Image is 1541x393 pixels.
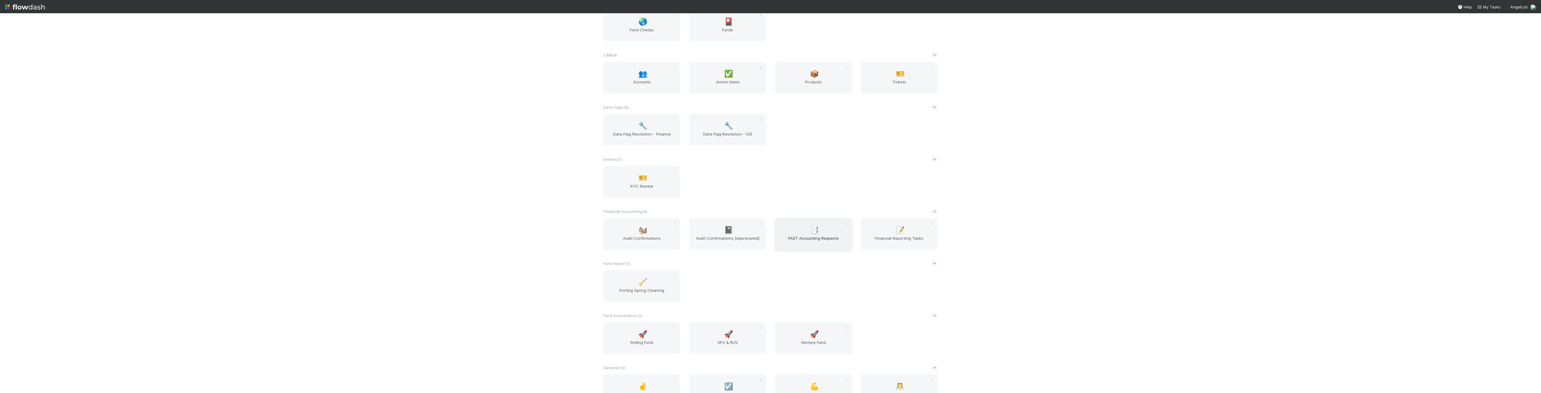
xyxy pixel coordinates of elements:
[606,235,678,247] span: Audit Confirmations
[777,79,849,91] span: Products
[896,70,905,78] span: 🎫
[689,10,766,41] a: 🎴Funds
[638,174,647,182] span: 🎫
[777,339,849,351] span: Venture Fund
[689,322,766,354] a: 🚀SPV & RUV
[5,2,45,12] img: logo-inverted-e16ddd16eac7371096b0.svg
[603,365,625,370] span: General ( 12 )
[810,330,819,338] span: 🚀
[603,114,680,145] a: 🔧Data Flag Resolution - Finance
[1458,4,1472,10] div: Help
[603,62,680,93] a: 👥Accounts
[689,218,766,250] a: 📓Audit Confirmations [deprecated]
[896,382,905,390] span: 🤼
[724,382,733,390] span: ☑️
[810,226,819,234] span: 📑
[724,330,733,338] span: 🚀
[603,270,680,302] a: 🧹Porting Spring Cleaning
[1530,4,1536,10] img: avatar_c0d2ec3f-77e2-40ea-8107-ee7bdb5edede.png
[692,235,764,247] span: Audit Confirmations [deprecated]
[692,27,764,39] span: Funds
[724,70,733,78] span: ✅
[689,62,766,93] a: ✅Action Items
[775,218,852,250] a: 📑FAST Accounting Requests
[1510,5,1528,9] span: AngelList
[638,226,647,234] span: 🐿️
[638,122,647,130] span: 🔧
[861,218,938,250] a: 📝Financial Reporting Tasks
[603,313,642,318] span: Fund Investments ( 3 )
[724,226,733,234] span: 📓
[603,166,680,198] a: 🎫KYC Review
[861,62,938,93] a: 🎫Tickets
[692,339,764,351] span: SPV & RUV
[692,79,764,91] span: Action Items
[724,122,733,130] span: 🔧
[863,235,935,247] span: Financial Reporting Tasks
[1477,4,1501,10] a: My Tasks
[1477,5,1501,9] span: My Tasks
[606,183,678,195] span: KYC Review
[810,70,819,78] span: 📦
[603,53,617,58] span: CRM ( 4 )
[603,218,680,250] a: 🐿️Audit Confirmations
[724,18,733,26] span: 🎴
[896,226,905,234] span: 📝
[603,322,680,354] a: 🚀Rolling Fund
[810,382,819,390] span: 💪
[603,157,622,162] span: Entities ( 1 )
[603,105,629,110] span: Data Flags ( 2 )
[775,322,852,354] a: 🚀Venture Fund
[606,79,678,91] span: Accounts
[775,62,852,93] a: 📦Products
[603,209,647,214] span: Financial Accounting ( 4 )
[863,79,935,91] span: Tickets
[603,10,680,41] a: 🌏Fund Checks
[638,18,647,26] span: 🌏
[638,382,647,390] span: ✌️
[606,131,678,143] span: Data Flag Resolution - Finance
[692,131,764,143] span: Data Flag Resolution - IOS
[638,330,647,338] span: 🚀
[638,70,647,78] span: 👥
[603,261,630,266] span: Fund Import ( 1 )
[606,27,678,39] span: Fund Checks
[777,235,849,247] span: FAST Accounting Requests
[689,114,766,145] a: 🔧Data Flag Resolution - IOS
[606,287,678,299] span: Porting Spring Cleaning
[606,339,678,351] span: Rolling Fund
[638,278,647,286] span: 🧹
